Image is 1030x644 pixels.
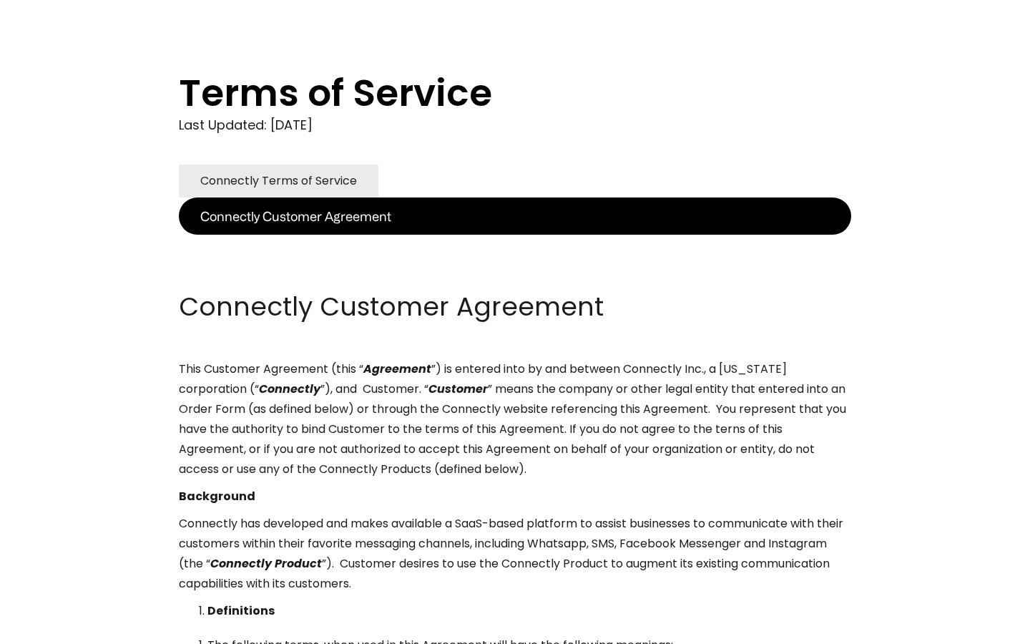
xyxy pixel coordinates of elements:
[179,72,794,114] h1: Terms of Service
[179,514,851,594] p: Connectly has developed and makes available a SaaS-based platform to assist businesses to communi...
[179,262,851,282] p: ‍
[363,361,431,377] em: Agreement
[29,619,86,639] ul: Language list
[179,114,851,136] div: Last Updated: [DATE]
[179,359,851,479] p: This Customer Agreement (this “ ”) is entered into by and between Connectly Inc., a [US_STATE] co...
[14,618,86,639] aside: Language selected: English
[207,602,275,619] strong: Definitions
[210,555,322,572] em: Connectly Product
[179,289,851,325] h2: Connectly Customer Agreement
[179,488,255,504] strong: Background
[428,381,488,397] em: Customer
[200,171,357,191] div: Connectly Terms of Service
[200,206,391,226] div: Connectly Customer Agreement
[179,235,851,255] p: ‍
[259,381,320,397] em: Connectly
